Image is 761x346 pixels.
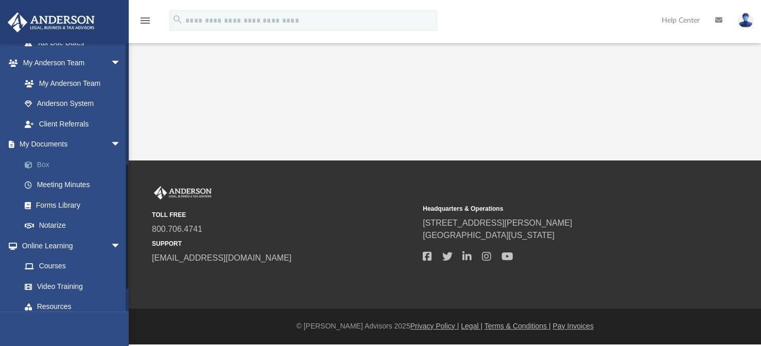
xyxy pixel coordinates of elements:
a: My Anderson Team [14,73,126,94]
a: Courses [14,256,131,277]
a: Client Referrals [14,114,131,134]
a: Pay Invoices [552,322,593,330]
a: Resources [14,297,131,317]
a: Video Training [14,276,126,297]
a: Privacy Policy | [410,322,459,330]
i: search [172,14,183,25]
a: [GEOGRAPHIC_DATA][US_STATE] [423,231,555,240]
a: My Documentsarrow_drop_down [7,134,136,155]
a: Legal | [461,322,482,330]
span: arrow_drop_down [111,134,131,155]
div: © [PERSON_NAME] Advisors 2025 [129,321,761,332]
small: TOLL FREE [152,210,416,220]
span: arrow_drop_down [111,53,131,74]
a: My Anderson Teamarrow_drop_down [7,53,131,74]
small: Headquarters & Operations [423,204,686,213]
img: Anderson Advisors Platinum Portal [152,186,214,199]
small: SUPPORT [152,239,416,248]
a: [EMAIL_ADDRESS][DOMAIN_NAME] [152,253,291,262]
a: Online Learningarrow_drop_down [7,235,131,256]
a: menu [139,20,151,27]
a: [STREET_ADDRESS][PERSON_NAME] [423,218,572,227]
a: Notarize [14,215,136,236]
a: Terms & Conditions | [485,322,551,330]
span: arrow_drop_down [111,235,131,257]
img: User Pic [738,13,753,28]
i: menu [139,14,151,27]
a: 800.706.4741 [152,225,202,233]
a: Anderson System [14,94,131,114]
a: Box [14,154,136,175]
img: Anderson Advisors Platinum Portal [5,12,98,32]
a: Meeting Minutes [14,175,136,195]
a: Forms Library [14,195,131,215]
